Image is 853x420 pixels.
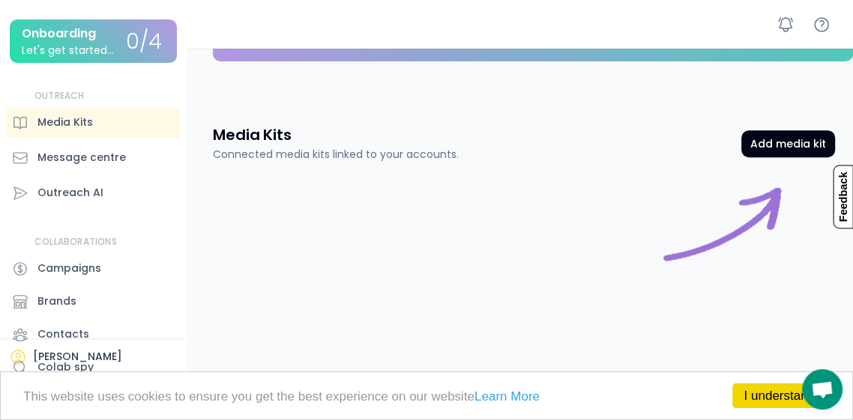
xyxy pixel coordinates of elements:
div: Contacts [37,326,89,342]
div: Media Kits [37,115,93,130]
div: Colab spy [37,359,94,375]
div: Onboarding [22,27,96,40]
div: OUTREACH [34,90,85,103]
a: Learn More [474,389,540,404]
div: Start here [655,180,790,315]
div: Connected media kits linked to your accounts. [213,147,459,162]
button: Add media kit [741,130,835,157]
div: Campaigns [37,261,101,276]
a: I understand! [732,383,830,408]
div: Let's get started... [22,45,114,56]
a: Open chat [802,369,843,410]
div: Brands [37,293,76,309]
img: connect%20image%20purple.gif [655,180,790,315]
h3: Media Kits [213,124,292,145]
div: Message centre [37,150,126,165]
div: COLLABORATIONS [34,236,117,249]
div: Outreach AI [37,185,103,201]
div: 0/4 [126,31,162,54]
p: This website uses cookies to ensure you get the best experience on our website [23,390,830,403]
